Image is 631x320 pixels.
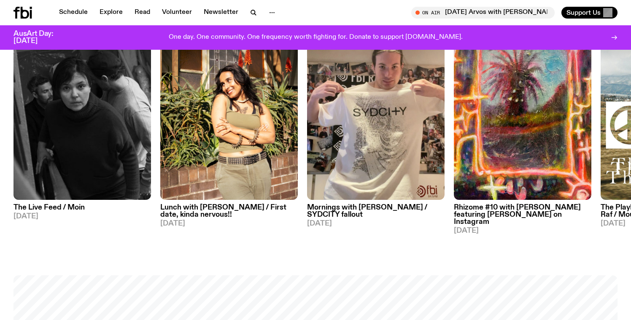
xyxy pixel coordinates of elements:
a: Lunch with [PERSON_NAME] / First date, kinda nervous!![DATE] [160,200,298,227]
h3: Lunch with [PERSON_NAME] / First date, kinda nervous!! [160,204,298,218]
a: Schedule [54,7,93,19]
a: The Live Feed / Moin[DATE] [13,200,151,220]
span: [DATE] [307,220,445,227]
span: [DATE] [160,220,298,227]
p: One day. One community. One frequency worth fighting for. Donate to support [DOMAIN_NAME]. [169,34,463,41]
span: Support Us [566,9,601,16]
button: On Air[DATE] Arvos with [PERSON_NAME] [411,7,555,19]
a: Rhizome #10 with [PERSON_NAME] featuring [PERSON_NAME] on Instagram[DATE] [454,200,591,234]
a: Mornings with [PERSON_NAME] / SYDCITY fallout[DATE] [307,200,445,227]
span: [DATE] [454,227,591,234]
h3: The Live Feed / Moin [13,204,151,211]
a: Explore [94,7,128,19]
a: Volunteer [157,7,197,19]
h3: Rhizome #10 with [PERSON_NAME] featuring [PERSON_NAME] on Instagram [454,204,591,226]
img: Jim in the fbi studio, showing off their white SYDCITY t-shirt. [307,17,445,200]
h3: Mornings with [PERSON_NAME] / SYDCITY fallout [307,204,445,218]
a: Read [129,7,155,19]
a: Newsletter [199,7,243,19]
button: Support Us [561,7,618,19]
img: A black and white image of moin on stairs, looking up at the camera. [13,17,151,200]
img: Tanya is standing in front of plants and a brick fence on a sunny day. She is looking to the left... [160,17,298,200]
h3: AusArt Day: [DATE] [13,30,67,45]
img: Luci Avard, Roundabout Painting, from Deer Empty at Suite7a. [454,17,591,200]
span: [DATE] [13,213,151,220]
